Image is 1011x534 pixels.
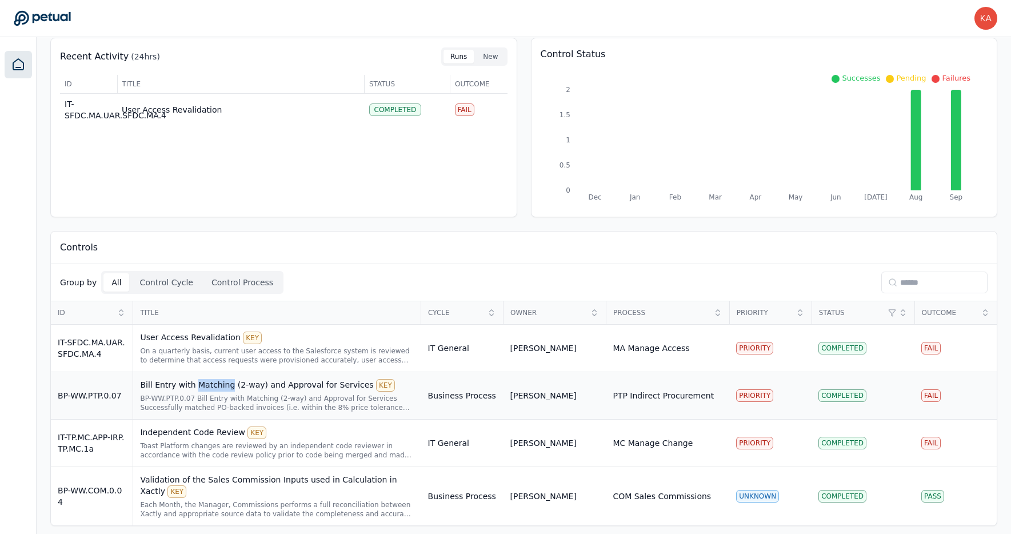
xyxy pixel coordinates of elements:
[613,342,689,354] div: MA Manage Access
[950,193,963,201] tspan: Sep
[421,420,503,467] td: IT General
[140,332,414,344] div: User Access Revalidation
[736,437,773,449] div: PRIORITY
[788,193,802,201] tspan: May
[669,193,681,201] tspan: Feb
[818,389,866,402] div: Completed
[132,273,201,292] button: Control Cycle
[842,74,880,82] span: Successes
[421,467,503,526] td: Business Process
[140,308,414,317] span: Title
[818,342,866,354] div: Completed
[613,308,710,317] span: Process
[566,86,570,94] tspan: 2
[140,379,414,392] div: Bill Entry with Matching (2-way) and Approval for Services
[818,437,866,449] div: Completed
[613,390,714,401] div: PTP Indirect Procurement
[140,441,414,460] div: Toast Platform changes are reviewed by an independent code reviewer in accordance with the code r...
[736,389,773,402] div: PRIORITY
[14,10,71,26] a: Go to Dashboard
[376,379,395,392] div: KEY
[709,193,722,201] tspan: Mar
[167,485,186,498] div: KEY
[60,94,117,126] td: IT-SFDC.MA.UAR.SFDC.MA.4
[369,79,445,89] span: Status
[60,277,97,288] p: Group by
[455,79,503,89] span: Outcome
[58,337,126,360] div: IT-SFDC.MA.UAR.SFDC.MA.4
[510,390,577,401] div: [PERSON_NAME]
[103,273,129,292] button: All
[921,437,941,449] div: Fail
[140,500,414,519] div: Each Month, the Manager, Commissions performs a full reconciliation between Xactly and appropriat...
[510,342,577,354] div: [PERSON_NAME]
[921,389,941,402] div: Fail
[443,50,474,63] button: Runs
[65,79,113,89] span: ID
[476,50,505,63] button: New
[588,193,601,201] tspan: Dec
[613,437,693,449] div: MC Manage Change
[243,332,262,344] div: KEY
[921,342,941,354] div: Fail
[247,427,266,439] div: KEY
[559,161,570,169] tspan: 0.5
[5,51,32,78] a: Dashboard
[58,485,126,508] div: BP-WW.COM.0.04
[369,103,422,116] div: Completed
[455,103,474,116] div: Fail
[421,325,503,372] td: IT General
[117,94,365,126] td: User Access Revalidation
[566,136,570,144] tspan: 1
[140,474,414,498] div: Validation of the Sales Commission Inputs used in Calculation in Xactly
[510,437,577,449] div: [PERSON_NAME]
[122,79,360,89] span: Title
[737,308,792,317] span: Priority
[131,51,160,62] p: (24hrs)
[566,186,570,194] tspan: 0
[140,346,414,365] div: On a quarterly basis, current user access to the Salesforce system is reviewed to determine that ...
[541,47,988,61] p: Control Status
[60,241,98,254] p: Controls
[510,308,586,317] span: Owner
[909,193,922,201] tspan: Aug
[629,193,640,201] tspan: Jan
[428,308,483,317] span: Cycle
[421,372,503,420] td: Business Process
[830,193,841,201] tspan: Jun
[58,432,126,455] div: IT-TP.MC.APP-IRP.TP.MC.1a
[974,7,997,30] img: karen.yeung@toasttab.com
[819,308,885,317] span: Status
[896,74,926,82] span: Pending
[864,193,888,201] tspan: [DATE]
[613,491,711,502] div: COM Sales Commissions
[203,273,281,292] button: Control Process
[818,490,866,503] div: Completed
[510,491,577,502] div: [PERSON_NAME]
[58,308,113,317] span: ID
[140,427,414,439] div: Independent Code Review
[736,490,779,503] div: UNKNOWN
[140,394,414,412] div: BP-WW.PTP.0.07 Bill Entry with Matching (2-way) and Approval for Services Successfully matched PO...
[58,390,126,401] div: BP-WW.PTP.0.07
[749,193,761,201] tspan: Apr
[736,342,773,354] div: PRIORITY
[60,50,129,63] p: Recent Activity
[559,111,570,119] tspan: 1.5
[922,308,977,317] span: Outcome
[942,74,970,82] span: Failures
[921,490,944,503] div: Pass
